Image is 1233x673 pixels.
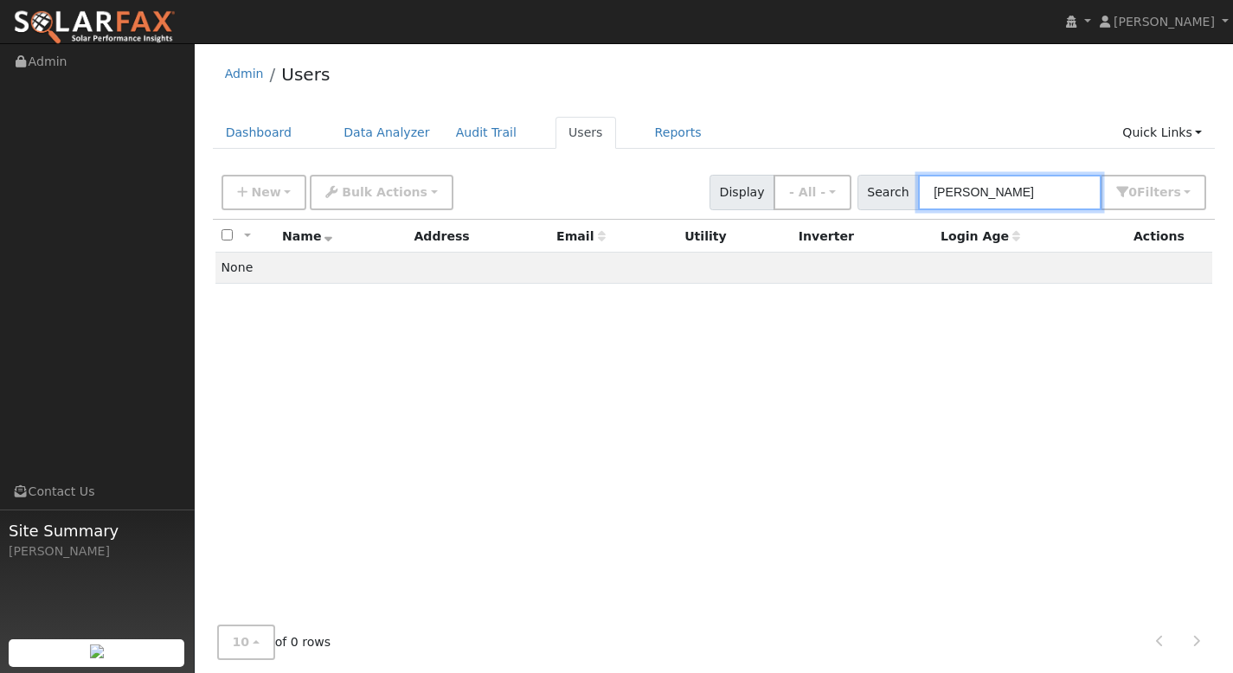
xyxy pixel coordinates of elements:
[225,67,264,80] a: Admin
[642,117,715,149] a: Reports
[217,625,331,660] span: of 0 rows
[1133,228,1206,246] div: Actions
[414,228,544,246] div: Address
[310,175,453,210] button: Bulk Actions
[213,117,305,149] a: Dashboard
[799,228,928,246] div: Inverter
[342,185,427,199] span: Bulk Actions
[1101,175,1206,210] button: 0Filters
[555,117,616,149] a: Users
[9,519,185,542] span: Site Summary
[217,625,275,660] button: 10
[857,175,919,210] span: Search
[556,229,605,243] span: Email
[774,175,851,210] button: - All -
[1137,185,1181,199] span: Filter
[443,117,530,149] a: Audit Trail
[233,635,250,649] span: 10
[281,64,330,85] a: Users
[941,229,1020,243] span: Days since last login
[684,228,786,246] div: Utility
[13,10,176,46] img: SolarFax
[331,117,443,149] a: Data Analyzer
[1114,15,1215,29] span: [PERSON_NAME]
[222,175,307,210] button: New
[710,175,774,210] span: Display
[215,253,1213,284] td: None
[90,644,104,658] img: retrieve
[251,185,280,199] span: New
[918,175,1101,210] input: Search
[1173,185,1180,199] span: s
[9,542,185,561] div: [PERSON_NAME]
[1109,117,1215,149] a: Quick Links
[282,229,333,243] span: Name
